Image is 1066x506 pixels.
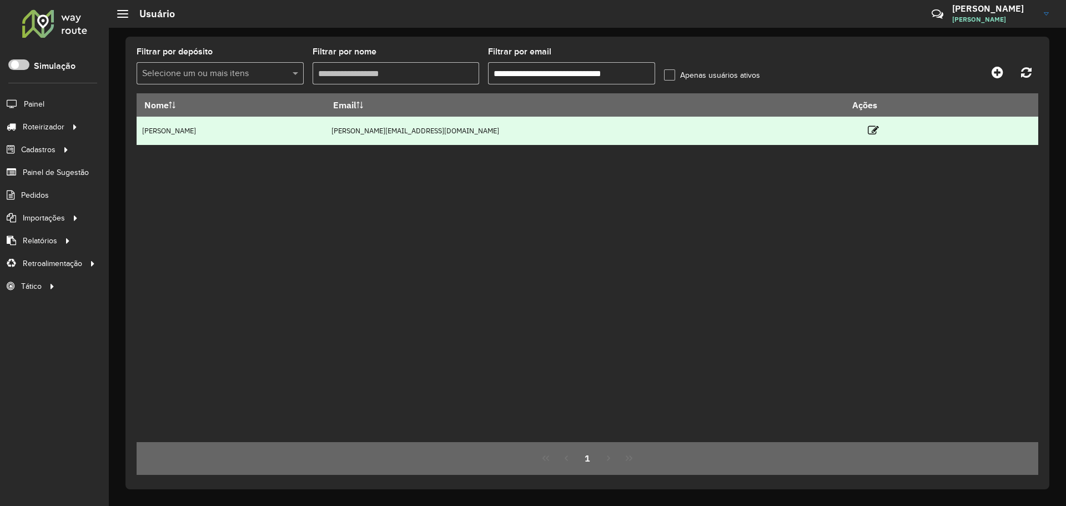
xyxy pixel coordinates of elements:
[926,2,949,26] a: Contato Rápido
[577,448,598,469] button: 1
[137,117,325,145] td: [PERSON_NAME]
[23,167,89,178] span: Painel de Sugestão
[128,8,175,20] h2: Usuário
[952,3,1035,14] h3: [PERSON_NAME]
[952,14,1035,24] span: [PERSON_NAME]
[23,258,82,269] span: Retroalimentação
[325,93,844,117] th: Email
[23,235,57,247] span: Relatórios
[34,59,76,73] label: Simulação
[664,69,760,81] label: Apenas usuários ativos
[868,123,879,138] a: Editar
[488,45,551,58] label: Filtrar por email
[21,280,42,292] span: Tático
[24,98,44,110] span: Painel
[137,93,325,117] th: Nome
[313,45,376,58] label: Filtrar por nome
[21,189,49,201] span: Pedidos
[137,45,213,58] label: Filtrar por depósito
[21,144,56,156] span: Cadastros
[325,117,844,145] td: [PERSON_NAME][EMAIL_ADDRESS][DOMAIN_NAME]
[844,93,911,117] th: Ações
[23,212,65,224] span: Importações
[23,121,64,133] span: Roteirizador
